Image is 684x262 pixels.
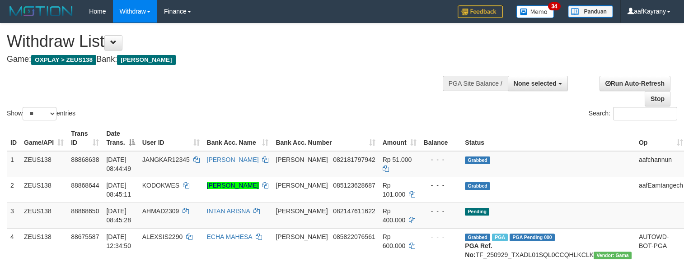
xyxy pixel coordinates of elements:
th: Date Trans.: activate to sort column descending [103,125,138,151]
select: Showentries [23,107,56,120]
span: 34 [548,2,560,10]
span: AHMAD2309 [142,207,179,215]
div: - - - [424,181,458,190]
th: Trans ID: activate to sort column ascending [67,125,103,151]
span: KODOKWES [142,182,179,189]
a: Stop [645,91,670,106]
span: 88868650 [71,207,99,215]
th: Bank Acc. Number: activate to sort column ascending [272,125,379,151]
img: MOTION_logo.png [7,5,75,18]
div: PGA Site Balance / [443,76,508,91]
span: [DATE] 12:34:50 [106,233,131,249]
span: Grabbed [465,234,490,241]
span: [PERSON_NAME] [276,233,328,240]
th: ID [7,125,20,151]
td: ZEUS138 [20,177,67,202]
a: ECHA MAHESA [207,233,252,240]
a: [PERSON_NAME] [207,182,259,189]
span: [DATE] 08:44:49 [106,156,131,172]
span: PGA Pending [510,234,555,241]
div: - - - [424,232,458,241]
span: Rp 400.000 [383,207,406,224]
span: 88868644 [71,182,99,189]
td: 1 [7,151,20,177]
span: [PERSON_NAME] [276,182,328,189]
span: [DATE] 08:45:11 [106,182,131,198]
span: Copy 082181797942 to clipboard [333,156,375,163]
span: Copy 085123628687 to clipboard [333,182,375,189]
th: User ID: activate to sort column ascending [139,125,203,151]
img: Feedback.jpg [458,5,503,18]
span: 88675587 [71,233,99,240]
span: Grabbed [465,182,490,190]
span: 88868638 [71,156,99,163]
th: Game/API: activate to sort column ascending [20,125,67,151]
div: - - - [424,155,458,164]
th: Status [461,125,635,151]
span: Rp 51.000 [383,156,412,163]
span: OXPLAY > ZEUS138 [31,55,96,65]
b: PGA Ref. No: [465,242,492,258]
span: Copy 085822076561 to clipboard [333,233,375,240]
span: [PERSON_NAME] [276,156,328,163]
td: ZEUS138 [20,202,67,228]
span: Rp 600.000 [383,233,406,249]
span: None selected [514,80,557,87]
span: Vendor URL: https://trx31.1velocity.biz [594,252,632,259]
div: - - - [424,207,458,216]
th: Balance [420,125,462,151]
span: [PERSON_NAME] [276,207,328,215]
input: Search: [613,107,677,120]
span: [PERSON_NAME] [117,55,175,65]
a: Run Auto-Refresh [600,76,670,91]
span: Copy 082147611622 to clipboard [333,207,375,215]
a: [PERSON_NAME] [207,156,259,163]
label: Search: [589,107,677,120]
span: Rp 101.000 [383,182,406,198]
th: Amount: activate to sort column ascending [379,125,420,151]
img: Button%20Memo.svg [516,5,554,18]
td: ZEUS138 [20,151,67,177]
th: Bank Acc. Name: activate to sort column ascending [203,125,272,151]
td: 2 [7,177,20,202]
span: Grabbed [465,156,490,164]
span: Pending [465,208,489,216]
button: None selected [508,76,568,91]
span: [DATE] 08:45:28 [106,207,131,224]
span: JANGKAR12345 [142,156,190,163]
label: Show entries [7,107,75,120]
a: INTAN ARISNA [207,207,250,215]
span: ALEXSIS2290 [142,233,183,240]
h1: Withdraw List [7,32,447,51]
span: Marked by aafpengsreynich [492,234,508,241]
td: 3 [7,202,20,228]
h4: Game: Bank: [7,55,447,64]
img: panduan.png [568,5,613,18]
